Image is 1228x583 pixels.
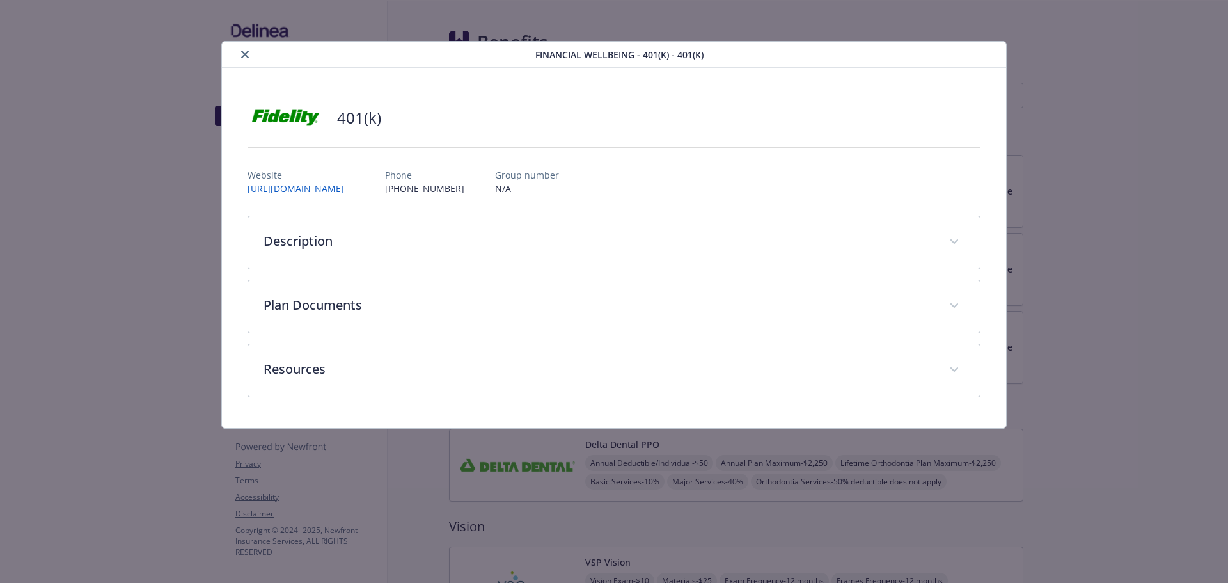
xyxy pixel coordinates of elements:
[248,280,980,333] div: Plan Documents
[495,182,559,195] p: N/A
[264,360,934,379] p: Resources
[535,48,704,61] span: Financial Wellbeing - 401(k) - 401(k)
[248,99,324,137] img: Fidelity Investments
[385,182,464,195] p: [PHONE_NUMBER]
[248,182,354,195] a: [URL][DOMAIN_NAME]
[337,107,381,129] h2: 401(k)
[248,168,354,182] p: Website
[495,168,559,182] p: Group number
[264,296,934,315] p: Plan Documents
[237,47,253,62] button: close
[248,344,980,397] div: Resources
[264,232,934,251] p: Description
[385,168,464,182] p: Phone
[123,41,1105,429] div: details for plan Financial Wellbeing - 401(k) - 401(k)
[248,216,980,269] div: Description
